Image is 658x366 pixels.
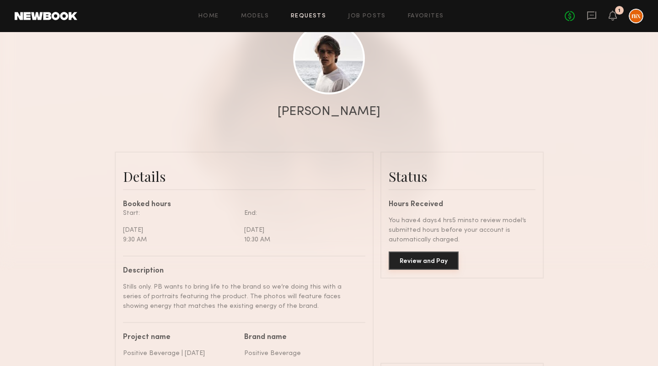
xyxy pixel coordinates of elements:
div: Hours Received [389,201,535,208]
a: Favorites [408,13,444,19]
div: 10:30 AM [244,235,358,245]
div: [DATE] [244,225,358,235]
div: Details [123,167,365,186]
div: Start: [123,208,237,218]
div: You have 4 days 4 hrs 5 mins to review model’s submitted hours before your account is automatical... [389,216,535,245]
div: 9:30 AM [123,235,237,245]
div: Project name [123,334,237,341]
div: Positive Beverage [244,349,358,358]
div: 1 [618,8,621,13]
div: [DATE] [123,225,237,235]
a: Requests [291,13,326,19]
a: Home [198,13,219,19]
a: Models [241,13,269,19]
div: Status [389,167,535,186]
div: [PERSON_NAME] [278,105,380,118]
div: Stills only. PB wants to bring life to the brand so we’re doing this with a series of portraits f... [123,282,358,311]
div: Positive Beverage | [DATE] [123,349,237,358]
a: Job Posts [348,13,386,19]
div: Brand name [244,334,358,341]
div: Booked hours [123,201,365,208]
div: Description [123,268,358,275]
button: Review and Pay [389,251,459,270]
div: End: [244,208,358,218]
